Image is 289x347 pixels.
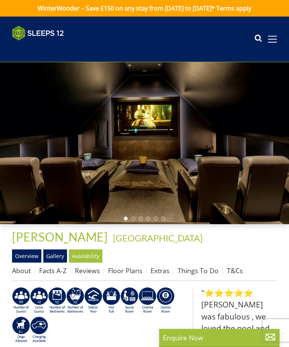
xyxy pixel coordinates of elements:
[12,287,30,314] img: AD_4nXex3qvy3sy6BM-Br1RXWWSl0DFPk6qVqJlDEOPMeFX_TIH0N77Wmmkf8Pcs8dCh06Ybzq_lkzmDAO5ABz7s_BDarUBnZ...
[75,266,100,275] a: Reviews
[151,266,169,275] a: Extras
[12,316,30,344] img: AD_4nXfVJ1m9w4EMMbFjuD7zUgI0tuAFSIqlFBxnoOORi2MjIyaBJhe_C7my_EDccl4s4fHEkrSKwLb6ZhQ-Uxcdi3V3QSydP...
[102,287,120,314] img: AD_4nXcpX5uDwed6-YChlrI2BYOgXwgg3aqYHOhRm0XfZB-YtQW2NrmeCr45vGAfVKUq4uWnc59ZmEsEzoF5o39EWARlT1ewO...
[43,249,67,262] a: Gallery
[69,249,102,262] a: Availability
[157,287,175,314] img: AD_4nXdrZMsjcYNLGsKuA84hRzvIbesVCpXJ0qqnwZoX5ch9Zjv73tWe4fnFRs2gJ9dSiUubhZXckSJX_mqrZBmYExREIfryF...
[12,249,41,262] a: Overview
[138,287,157,314] img: AD_4nXd2nb48xR8nvNoM3_LDZbVoAMNMgnKOBj_-nFICa7dvV-HbinRJhgdpEvWfsaax6rIGtCJThxCG8XbQQypTL5jAHI8VF...
[108,266,142,275] a: Floor Plans
[84,287,102,314] img: AD_4nXei2dp4L7_L8OvME76Xy1PUX32_NMHbHVSts-g-ZAVb8bILrMcUKZI2vRNdEqfWP017x6NFeUMZMqnp0JYknAB97-jDN...
[66,287,84,314] img: AD_4nXfvn8RXFi48Si5WD_ef5izgnipSIXhRnV2E_jgdafhtv5bNmI08a5B0Z5Dh6wygAtJ5Dbjjt2cCuRgwHFAEvQBwYj91q...
[30,316,48,344] img: AD_4nXcnT2OPG21WxYUhsl9q61n1KejP7Pk9ESVM9x9VetD-X_UXXoxAKaMRZGYNcSGiAsmGyKm0QlThER1osyFXNLmuYOVBV...
[8,45,87,52] iframe: Customer reviews powered by Trustpilot
[227,266,243,275] a: T&Cs
[113,232,202,243] a: [GEOGRAPHIC_DATA]
[30,287,48,314] img: AD_4nXeXCOE_OdmEy92lFEB9p7nyvg-9T1j8Q7yQMnDgopRzbTNR3Fwoz3levE1lBACinI3iQWtmcm3GLYMw3-AC-bi-kylLi...
[12,266,31,275] a: About
[12,26,64,41] img: Sleeps 12
[12,229,108,244] span: [PERSON_NAME]
[48,287,66,314] img: AD_4nXfZxIz6BQB9SA1qRR_TR-5tIV0ZeFY52bfSYUXaQTY3KXVpPtuuoZT3Ql3RNthdyy4xCUoonkMKBfRi__QKbC4gcM_TO...
[178,266,219,275] a: Things To Do
[120,287,138,314] img: AD_4nXdjbGEeivCGLLmyT_JEP7bTfXsjgyLfnLszUAQeQ4RcokDYHVBt5R8-zTDbAVICNoGv1Dwc3nsbUb1qR6CAkrbZUeZBN...
[110,232,202,243] span: -
[12,229,110,244] a: [PERSON_NAME]
[163,333,276,342] p: Enquire Now
[39,266,67,275] a: Facts A-Z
